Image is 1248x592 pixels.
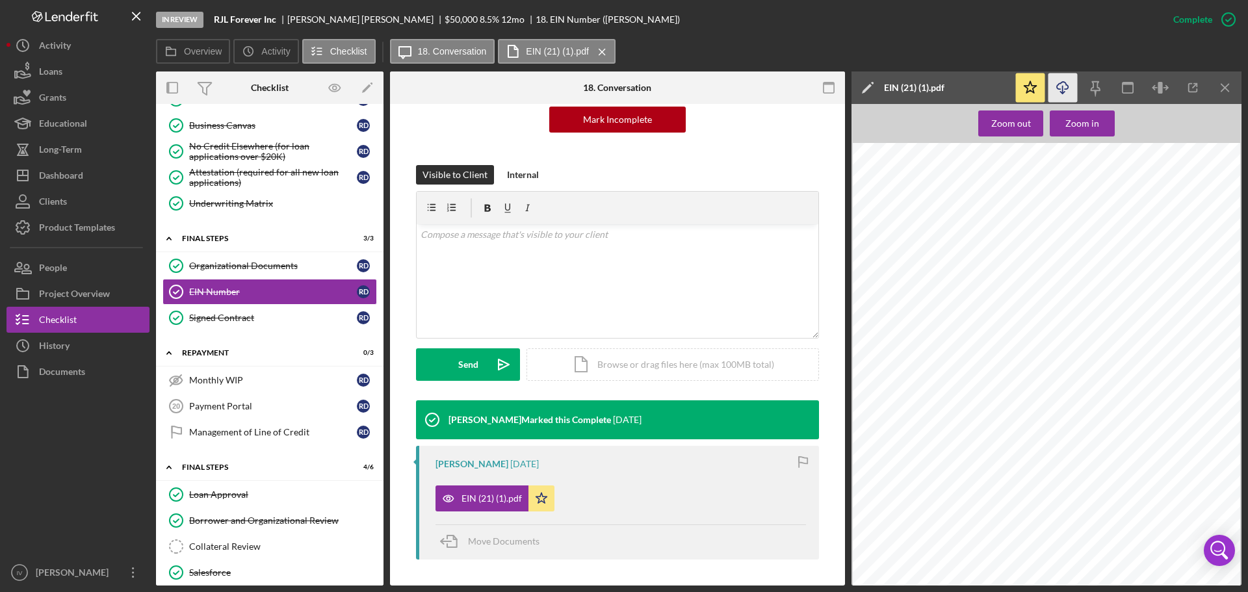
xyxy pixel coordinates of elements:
[422,165,487,185] div: Visible to Client
[416,348,520,381] button: Send
[418,46,487,57] label: 18. Conversation
[189,375,357,385] div: Monthly WIP
[549,107,686,133] button: Mark Incomplete
[39,110,87,140] div: Educational
[162,305,377,331] a: Signed ContractRD
[445,14,478,25] div: $50,000
[357,145,370,158] div: R D
[330,46,367,57] label: Checklist
[416,165,494,185] button: Visible to Client
[461,493,522,504] div: EIN (21) (1).pdf
[189,515,376,526] div: Borrower and Organizational Review
[1050,110,1115,136] button: Zoom in
[526,46,588,57] label: EIN (21) (1).pdf
[350,235,374,242] div: 3 / 3
[6,84,149,110] button: Grants
[184,46,222,57] label: Overview
[884,83,944,93] div: EIN (21) (1).pdf
[6,255,149,281] button: People
[189,427,357,437] div: Management of Line of Credit
[302,39,376,64] button: Checklist
[6,560,149,586] button: IV[PERSON_NAME]
[6,162,149,188] button: Dashboard
[287,14,445,25] div: [PERSON_NAME] [PERSON_NAME]
[357,119,370,132] div: R D
[39,58,62,88] div: Loans
[6,359,149,385] button: Documents
[350,463,374,471] div: 4 / 6
[357,374,370,387] div: R D
[583,107,652,133] div: Mark Incomplete
[510,459,539,469] time: 2025-09-25 13:49
[498,39,615,64] button: EIN (21) (1).pdf
[189,313,357,323] div: Signed Contract
[189,287,357,297] div: EIN Number
[189,567,376,578] div: Salesforce
[6,281,149,307] button: Project Overview
[1160,6,1241,32] button: Complete
[480,14,499,25] div: 8.5 %
[6,188,149,214] a: Clients
[261,46,290,57] label: Activity
[162,534,377,560] a: Collateral Review
[156,39,230,64] button: Overview
[182,349,341,357] div: Repayment
[162,560,377,586] a: Salesforce
[156,12,203,28] div: In Review
[6,307,149,333] button: Checklist
[6,136,149,162] button: Long-Term
[39,281,110,310] div: Project Overview
[468,535,539,547] span: Move Documents
[1204,535,1235,566] div: Open Intercom Messenger
[16,569,23,576] text: IV
[39,333,70,362] div: History
[39,359,85,388] div: Documents
[162,508,377,534] a: Borrower and Organizational Review
[189,261,357,271] div: Organizational Documents
[162,164,377,190] a: Attestation (required for all new loan applications)RD
[390,39,495,64] button: 18. Conversation
[448,415,611,425] div: [PERSON_NAME] Marked this Complete
[162,482,377,508] a: Loan Approval
[357,259,370,272] div: R D
[162,393,377,419] a: 20Payment PortalRD
[39,214,115,244] div: Product Templates
[357,426,370,439] div: R D
[162,190,377,216] a: Underwriting Matrix
[435,525,552,558] button: Move Documents
[1173,6,1212,32] div: Complete
[357,285,370,298] div: R D
[991,110,1031,136] div: Zoom out
[32,560,117,589] div: [PERSON_NAME]
[189,401,357,411] div: Payment Portal
[214,14,276,25] b: RJL Forever Inc
[613,415,642,425] time: 2025-09-25 13:50
[6,214,149,240] a: Product Templates
[6,333,149,359] a: History
[189,120,357,131] div: Business Canvas
[39,188,67,218] div: Clients
[189,489,376,500] div: Loan Approval
[251,83,289,93] div: Checklist
[189,167,357,188] div: Attestation (required for all new loan applications)
[458,348,478,381] div: Send
[507,165,539,185] div: Internal
[357,311,370,324] div: R D
[162,419,377,445] a: Management of Line of CreditRD
[435,485,554,511] button: EIN (21) (1).pdf
[1065,110,1099,136] div: Zoom in
[189,141,357,162] div: No Credit Elsewhere (for loan applications over $20K)
[162,253,377,279] a: Organizational DocumentsRD
[6,32,149,58] button: Activity
[172,402,180,410] tspan: 20
[39,255,67,284] div: People
[189,541,376,552] div: Collateral Review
